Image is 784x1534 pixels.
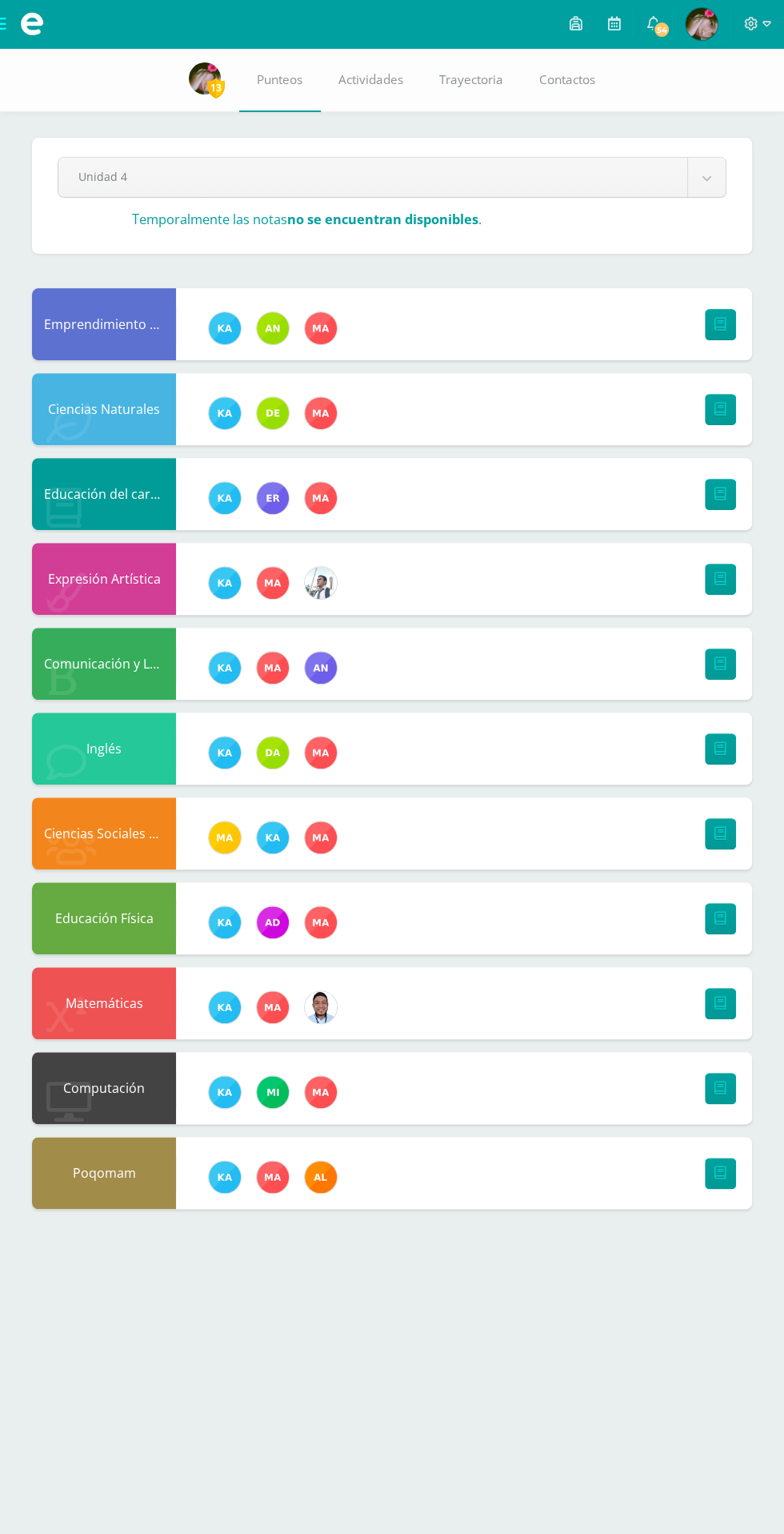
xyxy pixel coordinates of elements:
[209,906,241,938] img: 11a70570b33d653b35fbbd11dfde3caa.png
[653,21,670,38] span: 54
[189,62,221,94] img: 1ab76745364dd1701ce9f43520cafeee.png
[321,48,422,112] a: Actividades
[209,1076,241,1108] img: 11a70570b33d653b35fbbd11dfde3caa.png
[522,48,614,112] a: Contactos
[32,797,176,869] div: Ciencias Sociales y Ciudadanía
[32,967,176,1039] div: Matemáticas
[305,567,337,599] img: 51441d6dd36061300e3a4a53edaa07ef.png
[305,1076,337,1108] img: 2fed5c3f2027da04ec866e2a5436f393.png
[32,543,176,615] div: Expresión Artística
[32,713,176,785] div: Inglés
[32,882,176,954] div: Educación Física
[338,71,403,88] span: Actividades
[239,48,321,112] a: Punteos
[132,211,482,228] h3: Temporalmente las notas .
[209,991,241,1023] img: 11a70570b33d653b35fbbd11dfde3caa.png
[257,482,289,514] img: 24e93427354e2860561080e027862b98.png
[32,1052,176,1124] div: Computación
[209,652,241,684] img: 11a70570b33d653b35fbbd11dfde3caa.png
[209,482,241,514] img: 11a70570b33d653b35fbbd11dfde3caa.png
[686,8,718,40] img: 1ab76745364dd1701ce9f43520cafeee.png
[58,158,726,197] a: Unidad 4
[305,991,337,1023] img: 357e785a6d7cc70d237915b2667a6b59.png
[257,821,289,853] img: 11a70570b33d653b35fbbd11dfde3caa.png
[207,78,225,98] span: 13
[209,821,241,853] img: d99bc8e866746b2ce8f8b5639e565ecd.png
[257,737,289,769] img: e5474bb3d0f7a70544d1826b472cdfe6.png
[305,1161,337,1193] img: b67223fa3993a94addc99f06520921b7.png
[439,71,503,88] span: Trayectoria
[32,373,176,445] div: Ciencias Naturales
[305,652,337,684] img: 8c03337e504c8dbc5061811cd7789536.png
[257,312,289,344] img: 51c9151a63d77c0d465fd617935f6a90.png
[257,71,302,88] span: Punteos
[257,652,289,684] img: 2fed5c3f2027da04ec866e2a5436f393.png
[539,71,595,88] span: Contactos
[257,991,289,1023] img: 2fed5c3f2027da04ec866e2a5436f393.png
[305,737,337,769] img: 2fed5c3f2027da04ec866e2a5436f393.png
[305,312,337,344] img: 2fed5c3f2027da04ec866e2a5436f393.png
[209,312,241,344] img: 11a70570b33d653b35fbbd11dfde3caa.png
[78,158,667,195] span: Unidad 4
[209,737,241,769] img: 11a70570b33d653b35fbbd11dfde3caa.png
[305,906,337,938] img: 2fed5c3f2027da04ec866e2a5436f393.png
[32,458,176,530] div: Educación del carácter
[257,1161,289,1193] img: 2fed5c3f2027da04ec866e2a5436f393.png
[305,397,337,429] img: 2fed5c3f2027da04ec866e2a5436f393.png
[32,1137,176,1209] div: Poqomam
[209,397,241,429] img: 11a70570b33d653b35fbbd11dfde3caa.png
[209,567,241,599] img: 11a70570b33d653b35fbbd11dfde3caa.png
[305,821,337,853] img: 2fed5c3f2027da04ec866e2a5436f393.png
[257,397,289,429] img: a0f5f5afb1d5eb19c05f5fc52693af15.png
[209,1161,241,1193] img: 11a70570b33d653b35fbbd11dfde3caa.png
[257,567,289,599] img: 2fed5c3f2027da04ec866e2a5436f393.png
[305,482,337,514] img: 2fed5c3f2027da04ec866e2a5436f393.png
[257,1076,289,1108] img: c0bc5b3ae419b3647d5e54388e607386.png
[287,211,478,228] strong: no se encuentran disponibles
[422,48,522,112] a: Trayectoria
[32,288,176,360] div: Emprendimiento para la Productividad
[32,628,176,700] div: Comunicación y Lenguaje
[257,906,289,938] img: 0976bfcba2ed619725b9ceda321daa39.png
